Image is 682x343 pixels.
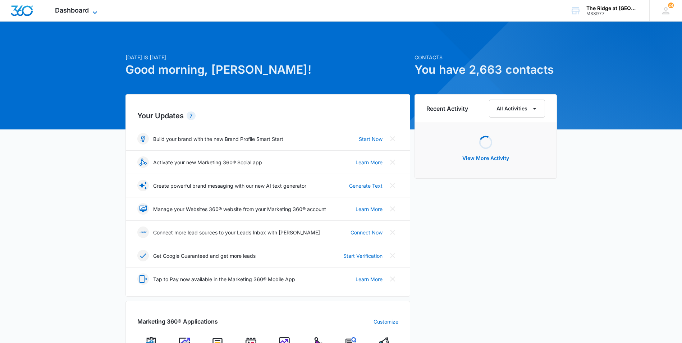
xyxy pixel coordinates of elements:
[455,150,516,167] button: View More Activity
[359,135,383,143] a: Start Now
[387,250,398,261] button: Close
[668,3,674,8] span: 24
[374,318,398,325] a: Customize
[343,252,383,260] a: Start Verification
[387,156,398,168] button: Close
[153,229,320,236] p: Connect more lead sources to your Leads Inbox with [PERSON_NAME]
[426,104,468,113] h6: Recent Activity
[153,252,256,260] p: Get Google Guaranteed and get more leads
[586,5,639,11] div: account name
[387,227,398,238] button: Close
[153,182,306,189] p: Create powerful brand messaging with our new AI text generator
[387,203,398,215] button: Close
[356,205,383,213] a: Learn More
[356,275,383,283] a: Learn More
[55,6,89,14] span: Dashboard
[356,159,383,166] a: Learn More
[349,182,383,189] a: Generate Text
[415,61,557,78] h1: You have 2,663 contacts
[387,273,398,285] button: Close
[153,135,283,143] p: Build your brand with the new Brand Profile Smart Start
[153,205,326,213] p: Manage your Websites 360® website from your Marketing 360® account
[387,133,398,145] button: Close
[187,111,196,120] div: 7
[387,180,398,191] button: Close
[153,159,262,166] p: Activate your new Marketing 360® Social app
[668,3,674,8] div: notifications count
[125,54,410,61] p: [DATE] is [DATE]
[586,11,639,16] div: account id
[137,110,398,121] h2: Your Updates
[489,100,545,118] button: All Activities
[137,317,218,326] h2: Marketing 360® Applications
[153,275,295,283] p: Tap to Pay now available in the Marketing 360® Mobile App
[351,229,383,236] a: Connect Now
[125,61,410,78] h1: Good morning, [PERSON_NAME]!
[415,54,557,61] p: Contacts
